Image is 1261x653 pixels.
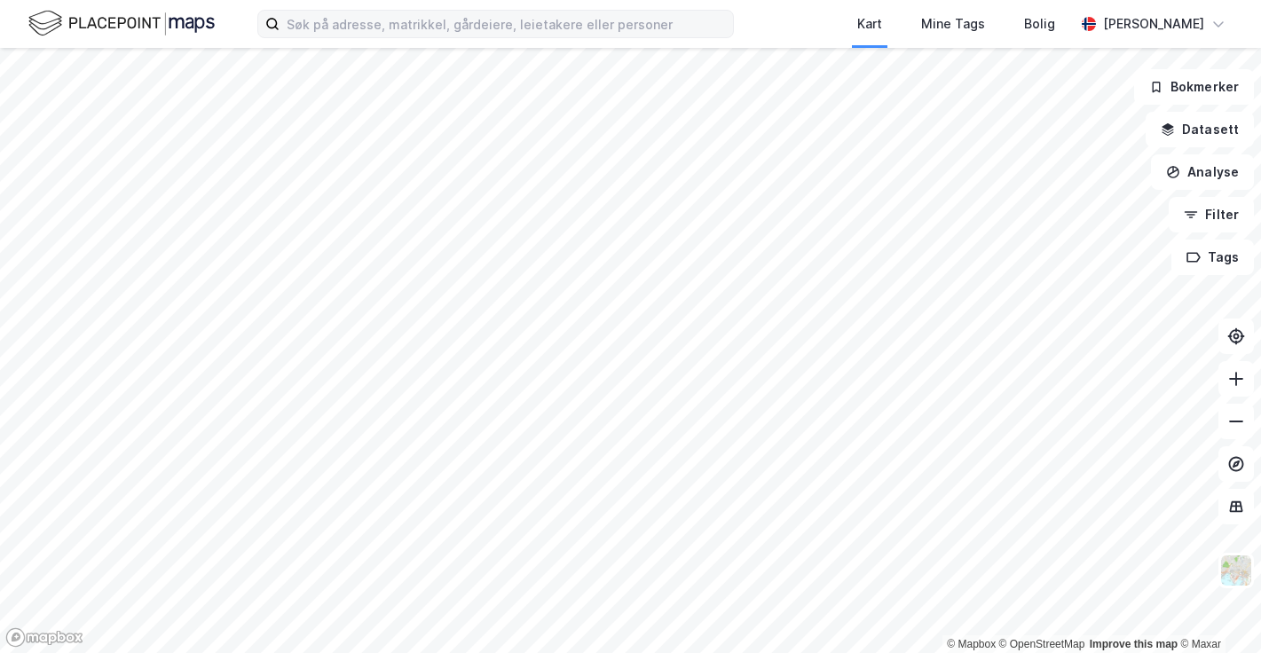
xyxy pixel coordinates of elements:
a: Mapbox [947,638,996,650]
div: [PERSON_NAME] [1103,13,1204,35]
div: Kontrollprogram for chat [1172,568,1261,653]
img: Z [1219,554,1253,587]
input: Søk på adresse, matrikkel, gårdeiere, leietakere eller personer [280,11,733,37]
button: Datasett [1146,112,1254,147]
button: Filter [1169,197,1254,232]
iframe: Chat Widget [1172,568,1261,653]
img: logo.f888ab2527a4732fd821a326f86c7f29.svg [28,8,215,39]
a: Mapbox homepage [5,627,83,648]
div: Kart [857,13,882,35]
div: Bolig [1024,13,1055,35]
button: Tags [1171,240,1254,275]
button: Bokmerker [1134,69,1254,105]
a: Improve this map [1090,638,1178,650]
div: Mine Tags [921,13,985,35]
a: OpenStreetMap [999,638,1085,650]
button: Analyse [1151,154,1254,190]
